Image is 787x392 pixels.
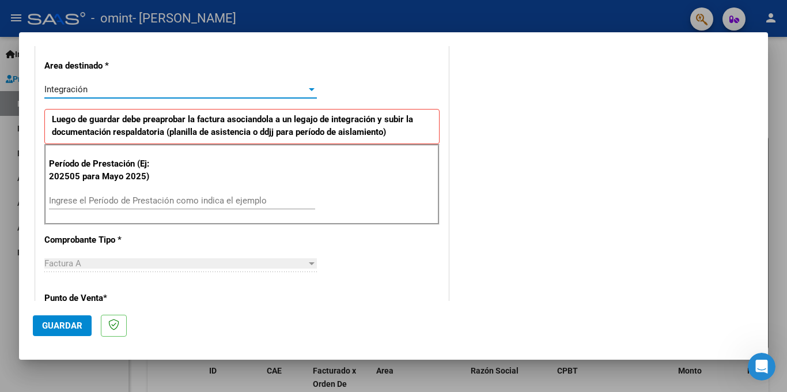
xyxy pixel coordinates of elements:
[44,233,163,247] p: Comprobante Tipo *
[42,321,82,331] span: Guardar
[44,59,163,73] p: Area destinado *
[52,114,413,138] strong: Luego de guardar debe preaprobar la factura asociandola a un legajo de integración y subir la doc...
[44,84,88,95] span: Integración
[49,157,165,183] p: Período de Prestación (Ej: 202505 para Mayo 2025)
[748,353,775,380] iframe: Intercom live chat
[44,258,81,269] span: Factura A
[33,315,92,336] button: Guardar
[44,292,163,305] p: Punto de Venta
